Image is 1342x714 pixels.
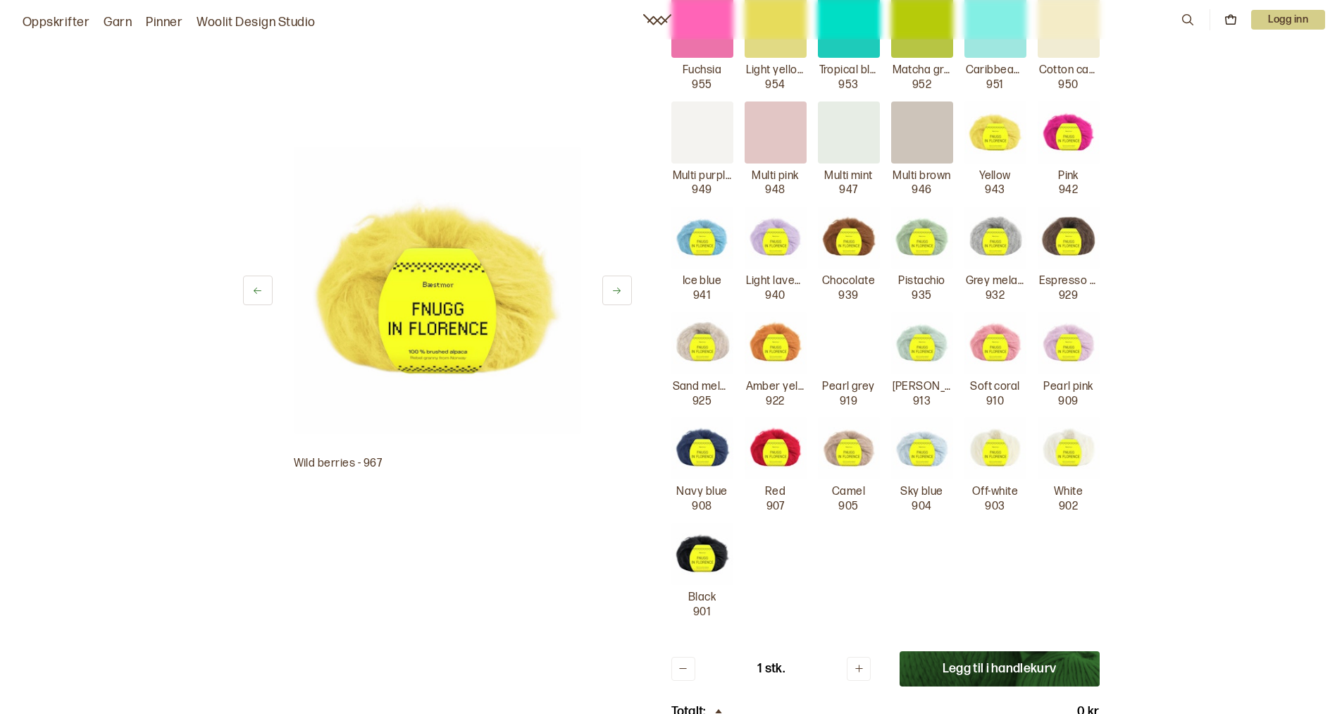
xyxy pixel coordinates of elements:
a: Pinner [146,13,182,32]
button: User dropdown [1251,10,1325,30]
img: Red [745,417,807,479]
p: Fuchsia [683,63,721,78]
p: Grey melange [966,274,1025,289]
img: Pearl pink [1038,312,1100,374]
img: Espresso melange [1038,207,1100,269]
img: Chocolate [818,207,880,269]
p: Multi purple [673,169,732,184]
p: Wild berries - 967 [294,457,581,472]
p: Navy blue [676,485,727,500]
p: 907 [766,500,784,515]
p: 935 [912,289,931,304]
p: Espresso melange [1039,274,1098,289]
img: White [1038,417,1100,479]
p: 943 [985,183,1005,198]
p: Tropical blue [819,63,878,78]
p: [PERSON_NAME] [893,380,952,395]
p: Caribbean blue [966,63,1025,78]
p: 941 [693,289,711,304]
img: Pistachio [891,207,953,269]
p: 953 [838,78,858,93]
p: Pink [1058,169,1079,184]
p: 905 [838,500,858,515]
p: Multi pink [752,169,799,184]
p: Multi brown [893,169,950,184]
p: Black [688,591,716,605]
p: 913 [913,395,931,410]
p: Soft coral [970,380,1020,395]
p: 950 [1058,78,1078,93]
p: Sand melange [673,380,732,395]
img: Off-white [964,417,1026,479]
a: Woolit Design Studio [197,13,316,32]
p: Amber yellow [746,380,805,395]
p: 942 [1059,183,1078,198]
p: Cotton candy [1039,63,1098,78]
p: 909 [1058,395,1078,410]
p: 952 [912,78,931,93]
img: Light lavender [745,207,807,269]
p: 955 [692,78,712,93]
p: 946 [912,183,931,198]
img: Sky blue [891,417,953,479]
p: 951 [986,78,1003,93]
p: Matcha green [893,63,952,78]
p: 949 [692,183,712,198]
p: 904 [912,500,931,515]
p: 922 [766,395,784,410]
p: 947 [839,183,857,198]
img: Ice blue [671,207,733,269]
p: Chocolate [822,274,875,289]
p: 948 [765,183,785,198]
p: Red [765,485,785,500]
p: 954 [765,78,785,93]
p: Pistachio [898,274,945,289]
img: Jade green [891,312,953,374]
p: Light lavender [746,274,805,289]
p: Multi mint [824,169,873,184]
img: Soft coral [964,312,1026,374]
p: 932 [986,289,1005,304]
img: Black [671,523,733,585]
p: 908 [692,500,712,515]
p: 910 [986,395,1004,410]
img: Grey melange [964,207,1026,269]
p: 901 [693,605,711,620]
p: Pearl pink [1043,380,1093,395]
p: Light yellow [746,63,805,78]
p: Ice blue [683,274,722,289]
p: Yellow [979,169,1011,184]
img: Camel [818,417,880,479]
p: Logg inn [1251,10,1325,30]
p: Pearl grey [822,380,875,395]
p: 925 [692,395,712,410]
p: Sky blue [900,485,943,500]
a: Oppskrifter [23,13,89,32]
img: Amber yellow [745,312,807,374]
img: Sand melange [671,312,733,374]
img: Navy blue [671,417,733,479]
a: Woolit [643,14,671,25]
a: Garn [104,13,132,32]
p: 929 [1059,289,1078,304]
p: Off-white [972,485,1018,500]
p: 919 [840,395,857,410]
p: 903 [985,500,1005,515]
p: 940 [765,289,785,304]
p: 939 [838,289,858,304]
p: 902 [1059,500,1078,515]
p: White [1054,485,1083,500]
img: Pink [1038,101,1100,164]
button: Legg til i handlekurv [900,651,1100,687]
img: Yellow [964,101,1026,164]
img: Bilde av garn [294,147,581,434]
p: 1 stk. [757,660,785,677]
p: Camel [832,485,865,500]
